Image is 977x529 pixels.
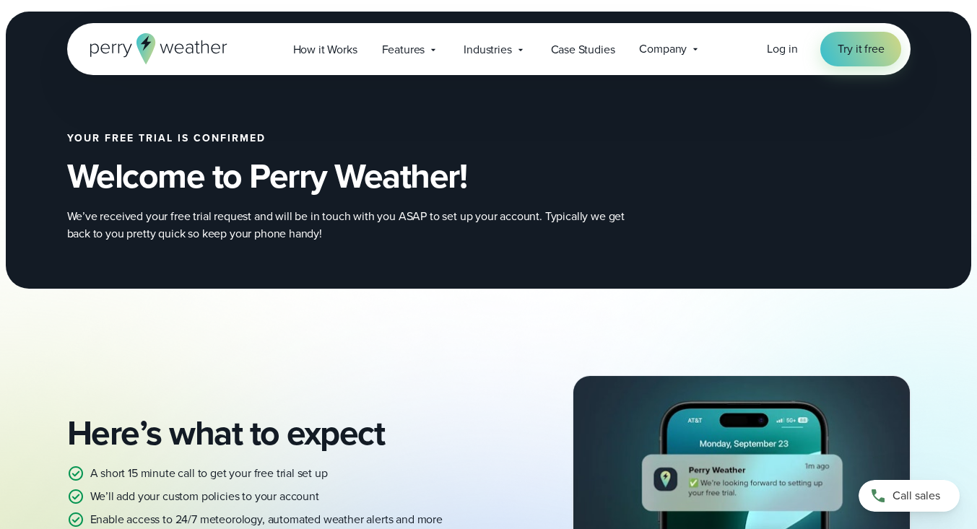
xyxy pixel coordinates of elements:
p: We’ve received your free trial request and will be in touch with you ASAP to set up your account.... [67,208,645,242]
a: How it Works [281,35,370,64]
h2: Your free trial is confirmed [67,133,694,144]
span: Try it free [838,40,884,58]
span: Features [382,41,425,58]
h2: Here’s what to expect [67,413,477,453]
a: Call sales [859,480,960,512]
span: Log in [767,40,797,57]
a: Log in [767,40,797,58]
span: How it Works [293,41,357,58]
a: Case Studies [539,35,628,64]
span: Industries [464,41,511,58]
span: Call sales [893,487,940,504]
a: Try it free [820,32,901,66]
h2: Welcome to Perry Weather! [67,156,694,196]
span: Company [639,40,687,58]
p: We’ll add your custom policies to your account [90,488,319,505]
span: Case Studies [551,41,615,58]
p: Enable access to 24/7 meteorology, automated weather alerts and more [90,511,443,528]
p: A short 15 minute call to get your free trial set up [90,465,328,482]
